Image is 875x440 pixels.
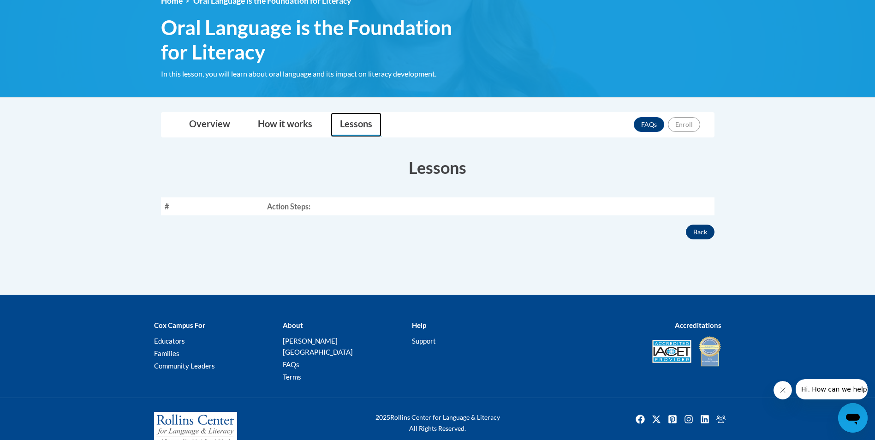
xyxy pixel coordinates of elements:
iframe: Message from company [796,379,868,399]
a: [PERSON_NAME][GEOGRAPHIC_DATA] [283,337,353,356]
div: In this lesson, you will learn about oral language and its impact on literacy development. [161,69,479,79]
a: Terms [283,373,301,381]
a: Lessons [331,113,381,137]
h3: Lessons [161,156,714,179]
span: Oral Language is the Foundation for Literacy [161,15,479,64]
th: Action Steps: [263,197,714,215]
a: Educators [154,337,185,345]
a: FAQs [634,117,664,132]
span: 2025 [375,413,390,421]
a: Linkedin [697,412,712,427]
iframe: Button to launch messaging window [838,403,868,433]
a: Pinterest [665,412,680,427]
img: Facebook group icon [714,412,728,427]
div: Rollins Center for Language & Literacy All Rights Reserved. [341,412,535,434]
button: Enroll [668,117,700,132]
a: Facebook Group [714,412,728,427]
span: Hi. How can we help? [6,6,75,14]
a: Community Leaders [154,362,215,370]
a: FAQs [283,360,299,369]
img: Twitter icon [649,412,664,427]
a: How it works [249,113,321,137]
img: Pinterest icon [665,412,680,427]
a: Support [412,337,436,345]
img: Facebook icon [633,412,648,427]
a: Twitter [649,412,664,427]
img: Accredited IACET® Provider [652,340,691,363]
b: Cox Campus For [154,321,205,329]
a: Instagram [681,412,696,427]
img: IDA® Accredited [698,335,721,368]
b: Help [412,321,426,329]
iframe: Close message [774,381,792,399]
b: About [283,321,303,329]
img: LinkedIn icon [697,412,712,427]
button: Back [686,225,714,239]
a: Families [154,349,179,357]
a: Facebook [633,412,648,427]
th: # [161,197,263,215]
img: Instagram icon [681,412,696,427]
a: Overview [180,113,239,137]
b: Accreditations [675,321,721,329]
